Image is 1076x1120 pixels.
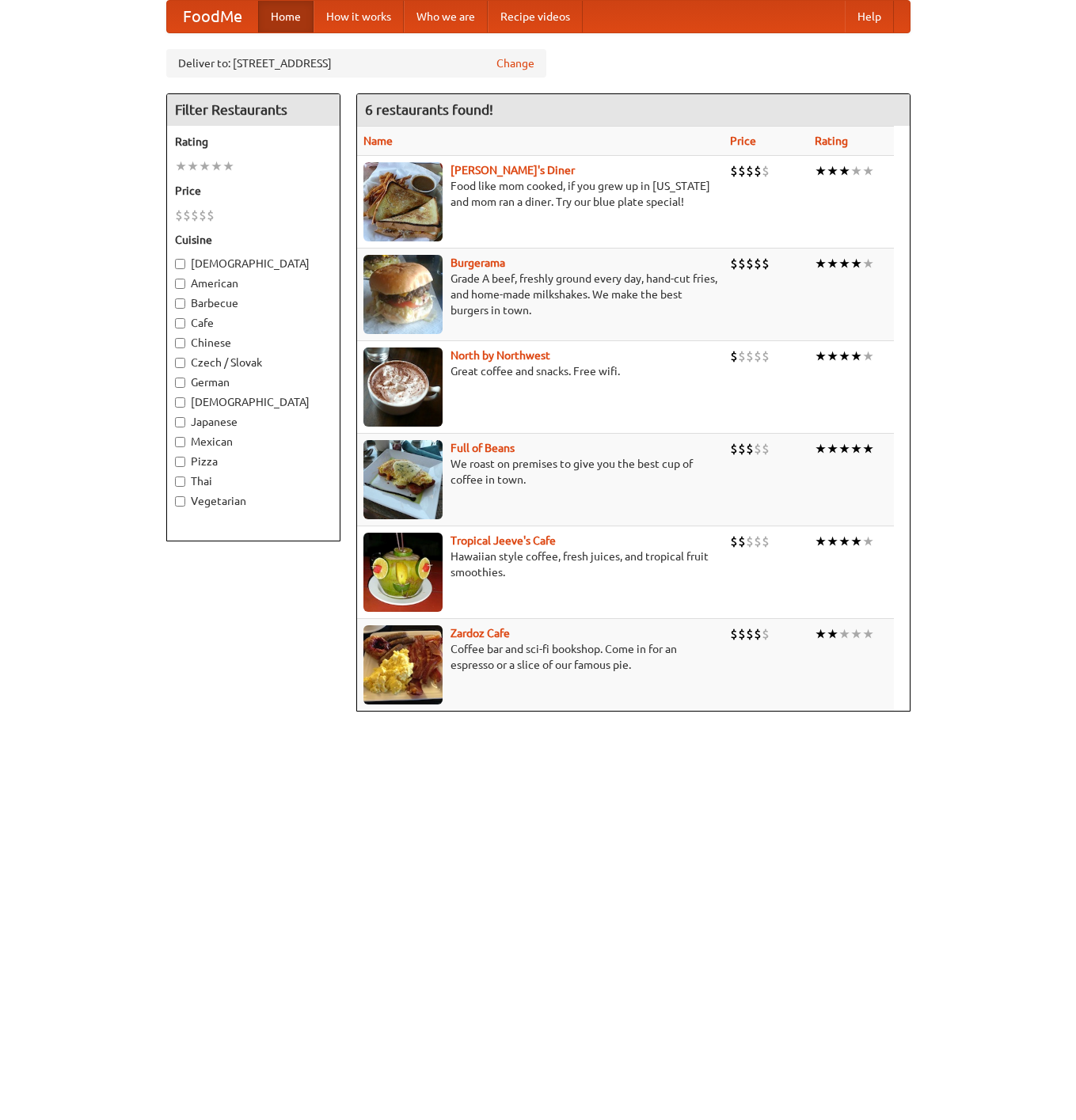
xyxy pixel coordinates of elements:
[175,158,187,175] li: ★
[363,347,443,427] img: north.jpg
[175,417,185,427] input: Japanese
[363,456,717,488] p: We roast on premises to give you the best cup of coffee in town.
[838,347,850,365] li: ★
[827,625,838,643] li: ★
[451,256,505,269] a: Burgerama
[175,457,185,467] input: Pizza
[175,183,332,199] h5: Price
[754,533,762,550] li: $
[827,440,838,457] li: ★
[451,442,515,454] a: Full of Beans
[746,255,754,272] li: $
[762,255,770,272] li: $
[850,533,862,550] li: ★
[175,232,332,248] h5: Cuisine
[211,158,222,175] li: ★
[730,135,756,147] a: Price
[862,255,874,272] li: ★
[365,102,493,117] ng-pluralize: 6 restaurants found!
[730,255,738,272] li: $
[222,158,234,175] li: ★
[815,440,827,457] li: ★
[175,256,332,271] label: [DEMOGRAPHIC_DATA]
[827,347,838,365] li: ★
[738,440,746,457] li: $
[862,347,874,365] li: ★
[404,1,488,32] a: Who we are
[363,440,443,519] img: beans.jpg
[850,625,862,643] li: ★
[175,207,183,224] li: $
[730,347,738,365] li: $
[815,625,827,643] li: ★
[175,355,332,370] label: Czech / Slovak
[838,255,850,272] li: ★
[187,158,199,175] li: ★
[838,162,850,180] li: ★
[862,533,874,550] li: ★
[488,1,583,32] a: Recipe videos
[175,338,185,348] input: Chinese
[363,178,717,210] p: Food like mom cooked, if you grew up in [US_STATE] and mom ran a diner. Try our blue plate special!
[175,279,185,289] input: American
[363,641,717,673] p: Coffee bar and sci-fi bookshop. Come in for an espresso or a slice of our famous pie.
[746,347,754,365] li: $
[754,255,762,272] li: $
[363,363,717,379] p: Great coffee and snacks. Free wifi.
[363,162,443,241] img: sallys.jpg
[838,440,850,457] li: ★
[175,437,185,447] input: Mexican
[738,347,746,365] li: $
[199,207,207,224] li: $
[827,162,838,180] li: ★
[754,347,762,365] li: $
[175,259,185,269] input: [DEMOGRAPHIC_DATA]
[827,533,838,550] li: ★
[175,414,332,430] label: Japanese
[363,533,443,612] img: jeeves.jpg
[496,55,534,71] a: Change
[183,207,191,224] li: $
[175,473,332,489] label: Thai
[451,534,556,547] b: Tropical Jeeve's Cafe
[762,347,770,365] li: $
[762,440,770,457] li: $
[166,49,546,78] div: Deliver to: [STREET_ADDRESS]
[815,255,827,272] li: ★
[730,162,738,180] li: $
[838,533,850,550] li: ★
[175,134,332,150] h5: Rating
[862,162,874,180] li: ★
[746,440,754,457] li: $
[762,625,770,643] li: $
[363,625,443,704] img: zardoz.jpg
[815,533,827,550] li: ★
[207,207,215,224] li: $
[730,533,738,550] li: $
[838,625,850,643] li: ★
[738,162,746,180] li: $
[199,158,211,175] li: ★
[175,298,185,309] input: Barbecue
[746,533,754,550] li: $
[175,394,332,410] label: [DEMOGRAPHIC_DATA]
[175,295,332,311] label: Barbecue
[451,627,510,640] b: Zardoz Cafe
[762,533,770,550] li: $
[363,135,393,147] a: Name
[175,434,332,450] label: Mexican
[175,476,185,487] input: Thai
[754,440,762,457] li: $
[754,625,762,643] li: $
[815,162,827,180] li: ★
[815,347,827,365] li: ★
[451,164,575,177] a: [PERSON_NAME]'s Diner
[175,374,332,390] label: German
[862,625,874,643] li: ★
[738,625,746,643] li: $
[167,94,340,126] h4: Filter Restaurants
[175,496,185,507] input: Vegetarian
[754,162,762,180] li: $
